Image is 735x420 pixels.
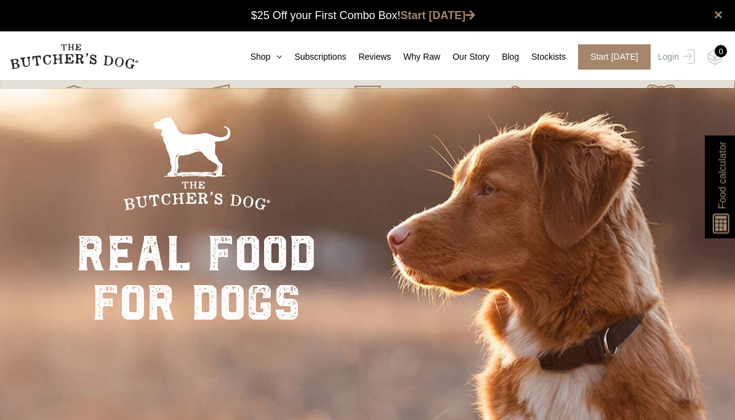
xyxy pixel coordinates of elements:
a: Login [655,44,695,70]
a: Why Raw [391,50,440,63]
a: Start [DATE] [401,9,476,22]
a: Stockists [519,50,566,63]
div: real food for dogs [76,229,316,328]
span: Food calculator [715,142,729,209]
a: close [714,7,723,22]
a: Start [DATE] [566,44,655,70]
img: TBD_Cart-Empty.png [707,49,723,65]
a: Shop [238,50,283,63]
a: Subscriptions [282,50,346,63]
a: Our Story [440,50,489,63]
a: Blog [489,50,519,63]
div: 0 [715,45,727,57]
span: Start [DATE] [578,44,651,70]
a: Reviews [346,50,391,63]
